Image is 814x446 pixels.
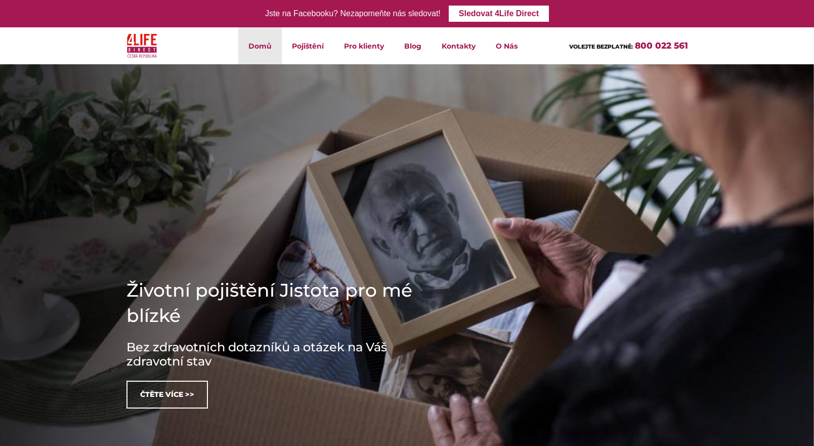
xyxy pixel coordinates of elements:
div: Jste na Facebooku? Nezapomeňte nás sledovat! [265,7,441,21]
h1: Životní pojištění Jistota pro mé blízké [126,277,430,328]
span: VOLEJTE BEZPLATNĚ: [569,43,633,50]
h3: Bez zdravotních dotazníků a otázek na Váš zdravotní stav [126,340,430,369]
a: Kontakty [432,27,486,64]
a: Čtěte více >> [126,381,208,409]
a: Sledovat 4Life Direct [449,6,549,22]
a: Blog [394,27,432,64]
a: 800 022 561 [635,40,688,51]
img: 4Life Direct Česká republika logo [127,31,157,60]
a: Domů [238,27,282,64]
